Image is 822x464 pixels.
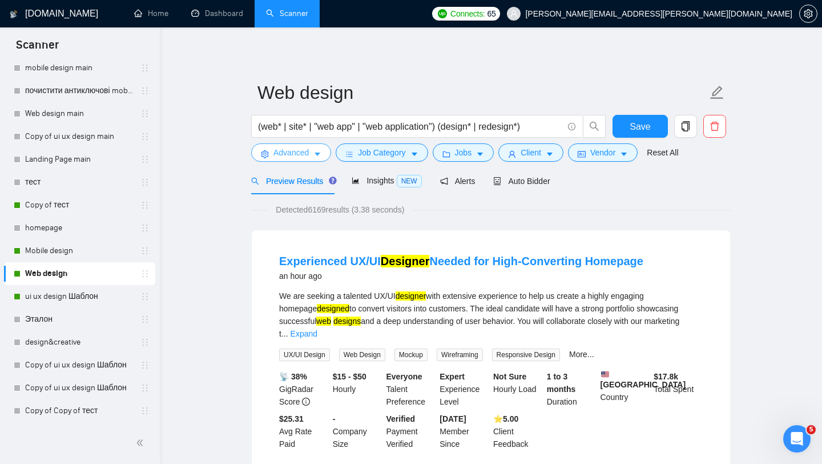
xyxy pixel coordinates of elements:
[333,414,336,423] b: -
[25,217,134,239] a: homepage
[25,171,134,194] a: тест
[440,372,465,381] b: Expert
[277,413,331,450] div: Avg Rate Paid
[397,175,422,187] span: NEW
[268,203,412,216] span: Detected 6169 results (3.38 seconds)
[437,349,483,361] span: Wireframing
[25,57,134,79] a: mobile design main
[277,370,331,408] div: GigRadar Score
[498,143,563,162] button: userClientcaret-down
[547,372,576,394] b: 1 to 3 months
[7,37,68,61] span: Scanner
[279,269,643,283] div: an hour ago
[140,406,150,415] span: holder
[583,121,605,131] span: search
[10,5,18,23] img: logo
[450,7,485,20] span: Connects:
[258,119,563,134] input: Search Freelance Jobs...
[140,223,150,233] span: holder
[352,176,421,185] span: Insights
[140,132,150,141] span: holder
[317,304,349,313] mark: designed
[25,331,134,354] a: design&creative
[807,425,816,434] span: 5
[140,246,150,255] span: holder
[25,308,134,331] a: Эталон
[568,123,575,130] span: info-circle
[281,329,288,338] span: ...
[333,372,366,381] b: $15 - $50
[384,370,438,408] div: Talent Preference
[302,398,310,406] span: info-circle
[493,372,526,381] b: Not Sure
[438,9,447,18] img: upwork-logo.png
[583,115,606,138] button: search
[510,10,518,18] span: user
[266,9,308,18] a: searchScanner
[331,413,384,450] div: Company Size
[710,85,724,100] span: edit
[140,361,150,370] span: holder
[191,9,243,18] a: dashboardDashboard
[279,290,703,340] div: We are seeking a talented UX/UI with extensive experience to help us create a highly engaging hom...
[437,370,491,408] div: Experience Level
[140,109,150,118] span: holder
[396,291,426,301] mark: designer
[25,148,134,171] a: Landing Page main
[800,9,817,18] span: setting
[386,372,422,381] b: Everyone
[493,414,518,423] b: ⭐️ 5.00
[291,329,317,338] a: Expand
[25,125,134,148] a: Copy of ui ux design main
[675,121,696,131] span: copy
[140,86,150,95] span: holder
[358,146,405,159] span: Job Category
[381,255,430,267] mark: Designer
[316,317,331,326] mark: web
[521,146,541,159] span: Client
[140,338,150,347] span: holder
[487,7,495,20] span: 65
[647,146,678,159] a: Reset All
[140,315,150,324] span: holder
[140,155,150,164] span: holder
[394,349,428,361] span: Mockup
[620,150,628,158] span: caret-down
[25,377,134,399] a: Copy of ui ux design Шаблон
[140,383,150,393] span: holder
[654,372,678,381] b: $ 17.8k
[25,262,134,285] a: Web design
[140,201,150,210] span: holder
[273,146,309,159] span: Advanced
[279,349,330,361] span: UX/UI Design
[328,175,338,186] div: Tooltip anchor
[578,150,586,158] span: idcard
[25,354,134,377] a: Copy of ui ux design Шаблон
[613,115,668,138] button: Save
[545,370,598,408] div: Duration
[703,115,726,138] button: delete
[493,177,550,186] span: Auto Bidder
[25,79,134,102] a: почистити антиключові mobile design main
[331,370,384,408] div: Hourly
[352,177,360,185] span: area-chart
[25,399,134,422] a: Copy of Copy of тест
[601,370,686,389] b: [GEOGRAPHIC_DATA]
[279,372,307,381] b: 📡 38%
[140,178,150,187] span: holder
[25,239,134,262] a: Mobile design
[799,5,817,23] button: setting
[410,150,418,158] span: caret-down
[313,150,321,158] span: caret-down
[569,350,594,359] a: More...
[783,425,811,453] iframe: Intercom live chat
[251,143,331,162] button: settingAdvancedcaret-down
[440,177,476,186] span: Alerts
[25,102,134,125] a: Web design main
[4,30,155,422] li: My Scanners
[440,177,448,185] span: notification
[279,414,304,423] b: $25.31
[251,177,259,185] span: search
[492,349,560,361] span: Responsive Design
[336,143,428,162] button: barsJob Categorycaret-down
